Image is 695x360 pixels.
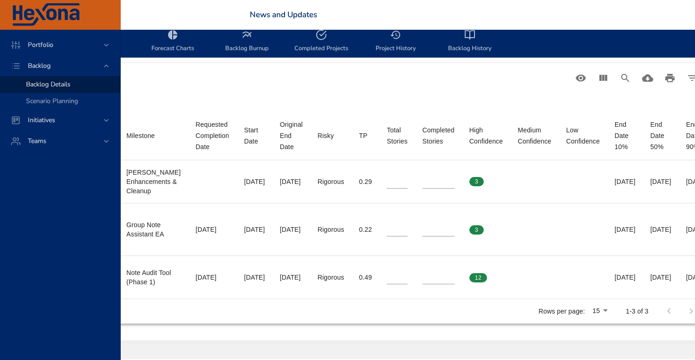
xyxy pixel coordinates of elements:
[126,130,181,141] span: Milestone
[518,124,551,147] div: Sort
[626,307,649,316] p: 1-3 of 3
[359,130,372,141] span: TP
[244,225,265,234] div: [DATE]
[359,273,372,282] div: 0.49
[422,124,455,147] div: Sort
[359,225,372,234] div: 0.22
[195,119,229,152] div: Requested Completion Date
[589,304,611,318] div: 15
[387,124,408,147] div: Total Stories
[244,124,265,147] div: Sort
[469,124,503,147] div: Sort
[566,226,581,234] span: 0
[126,168,181,196] div: [PERSON_NAME] Enhancements & Cleanup
[244,177,265,186] div: [DATE]
[570,67,592,89] button: Standard Views
[195,225,229,234] div: [DATE]
[469,177,484,186] span: 3
[615,273,636,282] div: [DATE]
[244,124,265,147] div: Start Date
[126,268,181,287] div: Note Audit Tool (Phase 1)
[469,124,503,147] div: High Confidence
[659,67,681,89] button: Print
[359,177,372,186] div: 0.29
[469,274,487,282] span: 12
[438,29,501,54] span: Backlog History
[359,130,367,141] div: TP
[422,124,455,147] div: Completed Stories
[518,177,532,186] span: 0
[318,130,334,141] div: Risky
[126,130,155,141] div: Sort
[141,29,204,54] span: Forecast Charts
[469,226,484,234] span: 3
[637,67,659,89] button: Download CSV
[614,67,637,89] button: Search
[20,61,58,70] span: Backlog
[126,220,181,239] div: Group Note Assistant EA
[615,177,636,186] div: [DATE]
[592,67,614,89] button: View Columns
[615,119,636,152] div: End Date 10%
[195,273,229,282] div: [DATE]
[318,130,344,141] span: Risky
[566,124,600,147] div: Low Confidence
[215,29,279,54] span: Backlog Burnup
[26,80,71,89] span: Backlog Details
[364,29,427,54] span: Project History
[318,225,344,234] div: Rigorous
[280,119,303,152] div: Sort
[20,40,61,49] span: Portfolio
[250,9,317,20] a: News and Updates
[566,124,600,147] div: Sort
[318,130,334,141] div: Sort
[318,273,344,282] div: Rigorous
[11,3,81,26] img: Hexona
[280,225,303,234] div: [DATE]
[290,29,353,54] span: Completed Projects
[650,225,671,234] div: [DATE]
[20,137,54,145] span: Teams
[126,130,155,141] div: Milestone
[650,273,671,282] div: [DATE]
[539,307,585,316] p: Rows per page:
[566,274,581,282] span: 0
[615,225,636,234] div: [DATE]
[280,177,303,186] div: [DATE]
[280,273,303,282] div: [DATE]
[26,97,78,105] span: Scenario Planning
[359,130,367,141] div: Sort
[650,119,671,152] div: End Date 50%
[20,116,63,124] span: Initiatives
[195,119,229,152] div: Sort
[518,274,532,282] span: 0
[387,124,408,147] div: Sort
[244,273,265,282] div: [DATE]
[566,177,581,186] span: 0
[650,177,671,186] div: [DATE]
[280,119,303,152] div: Original End Date
[518,226,532,234] span: 0
[318,177,344,186] div: Rigorous
[518,124,551,147] div: Medium Confidence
